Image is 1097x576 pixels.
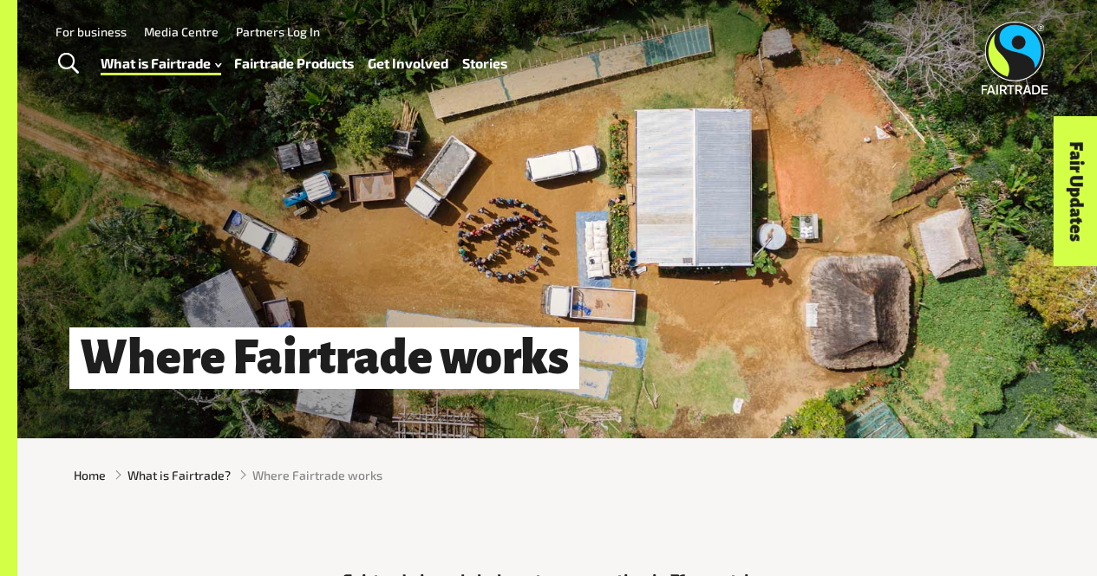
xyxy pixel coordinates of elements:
a: Stories [462,51,507,75]
a: Home [74,466,106,484]
h1: Where Fairtrade works [69,327,579,389]
a: Toggle Search [47,42,89,86]
a: Partners Log In [236,24,320,39]
a: What is Fairtrade [101,51,221,75]
a: Get Involved [368,51,448,75]
img: Fairtrade Australia New Zealand logo [982,22,1048,94]
span: Where Fairtrade works [252,466,382,484]
a: Fairtrade Products [234,51,354,75]
a: What is Fairtrade? [127,466,231,484]
a: For business [56,24,127,39]
a: Media Centre [144,24,219,39]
